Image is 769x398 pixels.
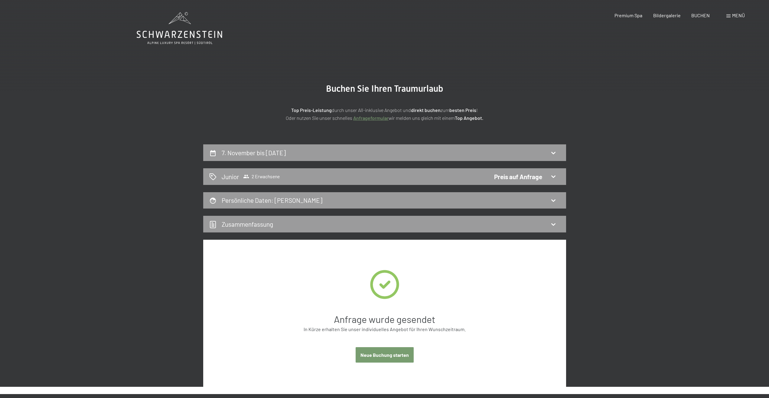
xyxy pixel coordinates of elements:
a: Premium Spa [614,12,642,18]
span: Menü [732,12,745,18]
a: Anfrageformular [353,115,389,121]
span: Buchen Sie Ihren Traumurlaub [326,83,443,94]
strong: direkt buchen [411,107,441,113]
a: BUCHEN [691,12,710,18]
h2: Junior [222,172,239,181]
h2: Persönliche Daten : [PERSON_NAME] [222,196,322,204]
div: In Kürze erhalten Sie unser individuelles Angebot für Ihren Wunschzeitraum. [294,312,475,333]
p: durch unser All-inklusive Angebot und zum ! Oder nutzen Sie unser schnelles wir melden uns gleich... [233,106,536,122]
strong: Top Preis-Leistung [291,107,332,113]
h2: Zusammen­fassung [222,220,273,228]
strong: besten Preis [449,107,476,113]
span: 2 Erwachsene [243,173,280,179]
strong: Top Angebot. [455,115,483,121]
h1: Anfrage wurde gesendet [294,312,475,326]
h2: 7. November bis [DATE] [222,149,286,156]
button: Neue Buchung starten [356,347,414,363]
div: Preis auf Anfrage [494,172,542,181]
a: Bildergalerie [653,12,681,18]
